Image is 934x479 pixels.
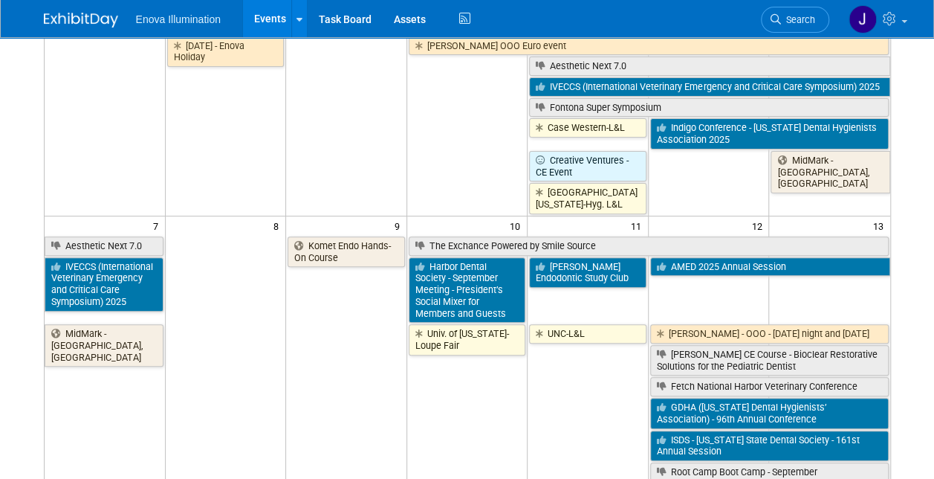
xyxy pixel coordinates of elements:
a: The Exchance Powered by Smile Source [409,237,889,256]
a: AMED 2025 Annual Session [650,257,890,277]
a: ISDS - [US_STATE] State Dental Society - 161st Annual Session [650,431,889,461]
a: [DATE] - Enova Holiday [167,36,285,67]
a: Fontona Super Symposium [529,98,888,118]
img: JeffD Dyll [849,5,877,33]
a: UNC-L&L [529,324,646,344]
a: Komet Endo Hands-On Course [288,237,405,267]
a: Search [761,7,829,33]
a: Univ. of [US_STATE]-Loupe Fair [409,324,526,355]
a: Creative Ventures - CE Event [529,151,646,181]
span: 12 [750,216,768,235]
a: [PERSON_NAME] - OOO - [DATE] night and [DATE] [650,324,889,344]
span: Search [781,14,815,25]
a: Aesthetic Next 7.0 [45,237,163,256]
span: 8 [272,216,285,235]
a: MidMark - [GEOGRAPHIC_DATA], [GEOGRAPHIC_DATA] [45,324,163,367]
a: [PERSON_NAME] OOO Euro event [409,36,889,56]
img: ExhibitDay [44,13,118,28]
span: 13 [872,216,890,235]
a: [PERSON_NAME] Endodontic Study Club [529,257,646,288]
a: Aesthetic Next 7.0 [529,57,889,76]
span: 7 [152,216,165,235]
a: GDHA ([US_STATE] Dental Hygienists’ Association) - 96th Annual Conference [650,398,889,428]
a: Indigo Conference - [US_STATE] Dental Hygienists Association 2025 [650,118,889,149]
a: IVECCS (International Veterinary Emergency and Critical Care Symposium) 2025 [45,257,163,312]
a: [PERSON_NAME] CE Course - Bioclear Restorative Solutions for the Pediatric Dentist [650,345,889,376]
a: MidMark - [GEOGRAPHIC_DATA], [GEOGRAPHIC_DATA] [771,151,889,193]
span: Enova Illumination [136,13,221,25]
a: Harbor Dental Society - September Meeting - President’s Social Mixer for Members and Guests [409,257,526,324]
a: Case Western-L&L [529,118,646,138]
span: 9 [393,216,406,235]
span: 11 [629,216,648,235]
a: IVECCS (International Veterinary Emergency and Critical Care Symposium) 2025 [529,77,889,97]
span: 10 [508,216,527,235]
a: Fetch National Harbor Veterinary Conference [650,377,889,396]
a: [GEOGRAPHIC_DATA][US_STATE]-Hyg. L&L [529,183,646,213]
